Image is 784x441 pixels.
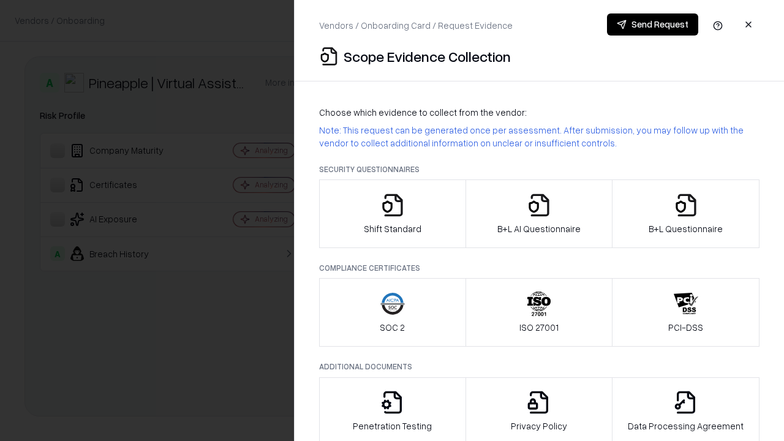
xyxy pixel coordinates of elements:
p: ISO 27001 [519,321,559,334]
p: Penetration Testing [353,420,432,432]
p: Vendors / Onboarding Card / Request Evidence [319,19,513,32]
button: Shift Standard [319,179,466,248]
p: Privacy Policy [511,420,567,432]
p: Note: This request can be generated once per assessment. After submission, you may follow up with... [319,124,759,149]
p: Data Processing Agreement [628,420,744,432]
p: B+L Questionnaire [649,222,723,235]
p: SOC 2 [380,321,405,334]
p: Scope Evidence Collection [344,47,511,66]
button: PCI-DSS [612,278,759,347]
p: PCI-DSS [668,321,703,334]
p: Additional Documents [319,361,759,372]
button: B+L AI Questionnaire [466,179,613,248]
button: B+L Questionnaire [612,179,759,248]
p: B+L AI Questionnaire [497,222,581,235]
p: Shift Standard [364,222,421,235]
button: SOC 2 [319,278,466,347]
p: Security Questionnaires [319,164,759,175]
button: Send Request [607,13,698,36]
p: Compliance Certificates [319,263,759,273]
p: Choose which evidence to collect from the vendor: [319,106,759,119]
button: ISO 27001 [466,278,613,347]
